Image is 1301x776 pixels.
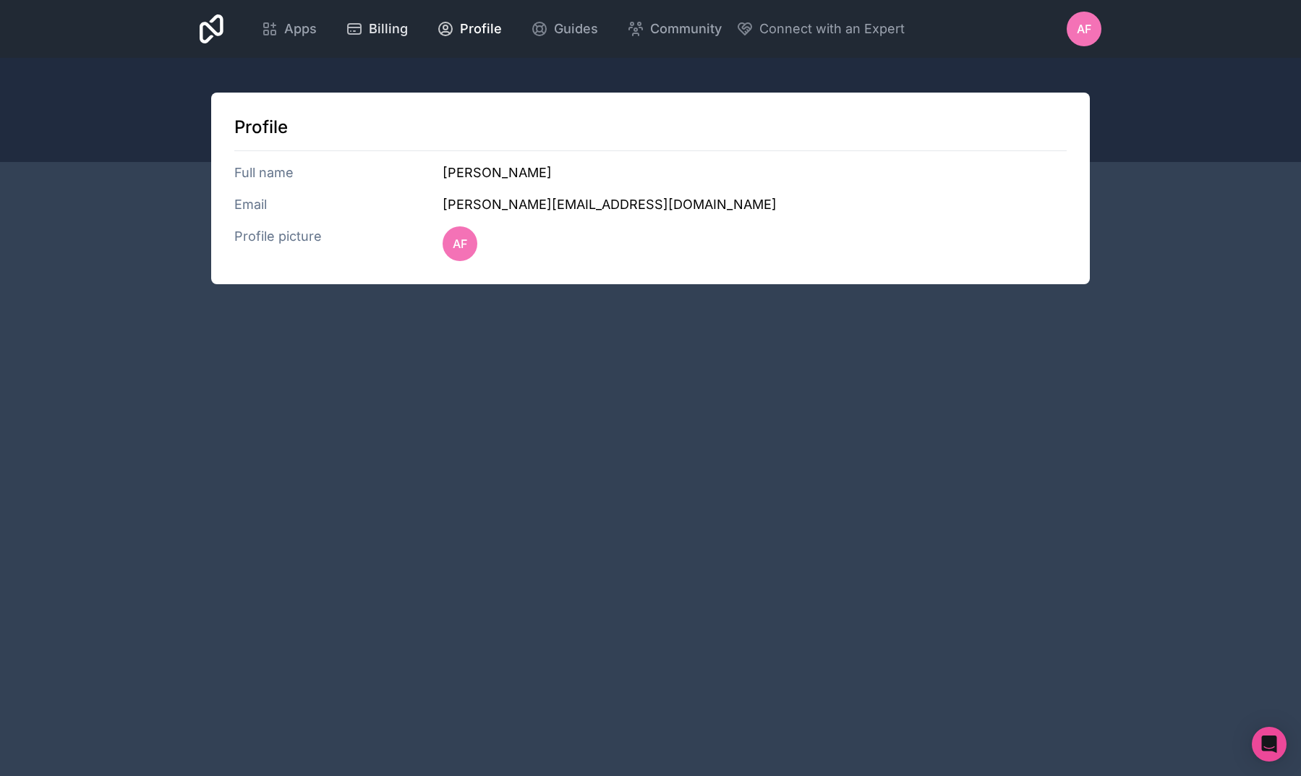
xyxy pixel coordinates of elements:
[554,19,598,39] span: Guides
[425,13,513,45] a: Profile
[234,195,443,215] h3: Email
[234,163,443,183] h3: Full name
[759,19,905,39] span: Connect with an Expert
[736,19,905,39] button: Connect with an Expert
[1252,727,1287,762] div: Open Intercom Messenger
[443,163,1067,183] h3: [PERSON_NAME]
[1077,20,1091,38] span: AF
[443,195,1067,215] h3: [PERSON_NAME][EMAIL_ADDRESS][DOMAIN_NAME]
[334,13,419,45] a: Billing
[284,19,317,39] span: Apps
[453,235,467,252] span: AF
[650,19,722,39] span: Community
[460,19,502,39] span: Profile
[615,13,733,45] a: Community
[234,116,1067,139] h1: Profile
[369,19,408,39] span: Billing
[249,13,328,45] a: Apps
[234,226,443,261] h3: Profile picture
[519,13,610,45] a: Guides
